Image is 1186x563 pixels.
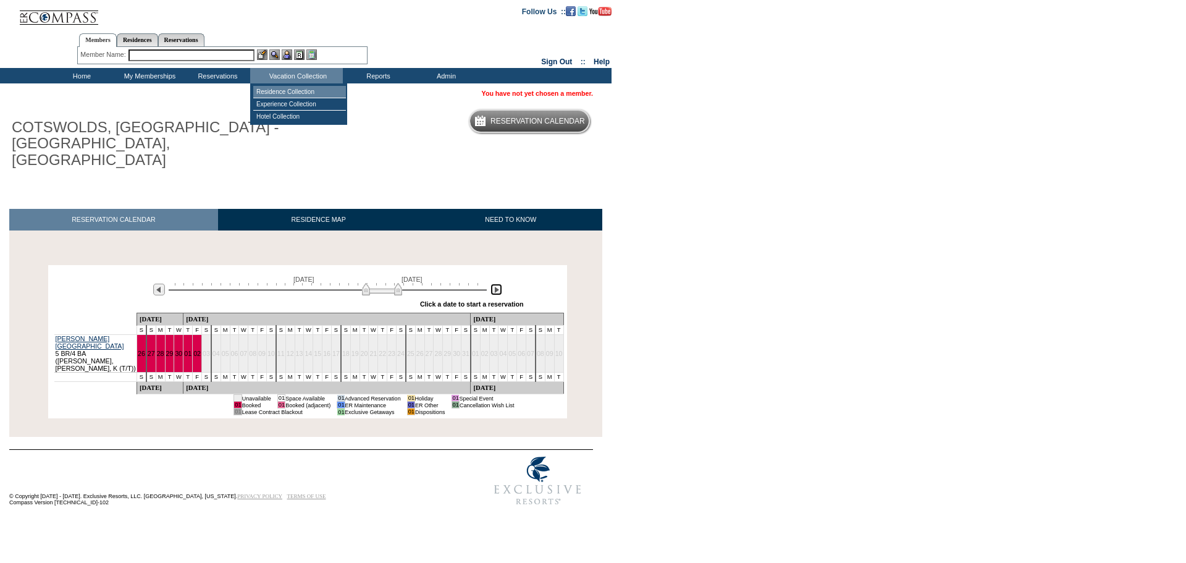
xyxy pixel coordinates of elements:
td: 12 [285,335,295,373]
td: T [165,326,174,335]
a: NEED TO KNOW [419,209,602,231]
td: Reservations [182,68,250,83]
img: b_calculator.gif [306,49,317,60]
td: Follow Us :: [522,6,566,16]
a: Sign Out [541,57,572,66]
td: 11 [276,335,285,373]
td: 17 [332,335,341,373]
td: F [517,373,526,382]
a: RESIDENCE MAP [218,209,419,231]
td: © Copyright [DATE] - [DATE]. Exclusive Resorts, LLC. [GEOGRAPHIC_DATA], [US_STATE]. Compass Versi... [9,451,442,512]
a: Residences [117,33,158,46]
span: [DATE] [293,276,314,283]
h5: Reservation Calendar [490,117,585,125]
td: M [285,326,295,335]
td: 27 [424,335,434,373]
h1: COTSWOLDS, [GEOGRAPHIC_DATA] - [GEOGRAPHIC_DATA], [GEOGRAPHIC_DATA] [9,117,286,171]
td: [DATE] [137,382,183,394]
td: M [221,373,230,382]
td: Residence Collection [253,86,346,98]
td: S [526,373,536,382]
td: 21 [369,335,378,373]
a: TERMS OF USE [287,493,326,499]
td: T [183,326,193,335]
td: S [471,326,480,335]
td: S [536,326,545,335]
td: F [517,326,526,335]
a: 30 [175,350,182,357]
td: T [508,373,517,382]
a: 01 [184,350,191,357]
td: F [258,373,267,382]
a: Help [594,57,610,66]
td: 01 [407,402,414,408]
a: 02 [193,350,201,357]
td: M [545,326,554,335]
td: 09 [258,335,267,373]
td: W [498,326,508,335]
span: You have not yet chosen a member. [482,90,593,97]
td: F [452,373,461,382]
a: 28 [157,350,164,357]
td: S [276,373,285,382]
div: Click a date to start a reservation [420,300,524,308]
td: M [545,373,554,382]
img: Reservations [294,49,305,60]
td: T [360,373,369,382]
td: 19 [350,335,360,373]
td: F [387,373,397,382]
a: Reservations [158,33,204,46]
td: Hotel Collection [253,111,346,122]
td: W [174,373,183,382]
td: T [424,373,434,382]
td: T [378,326,387,335]
img: Previous [153,284,165,295]
td: S [536,373,545,382]
td: T [230,373,239,382]
img: Impersonate [282,49,292,60]
td: M [480,326,489,335]
img: Exclusive Resorts [482,450,593,512]
td: 25 [406,335,415,373]
td: M [480,373,489,382]
td: T [313,373,322,382]
td: S [201,326,211,335]
td: Special Event [459,395,514,402]
a: Follow us on Twitter [578,7,587,14]
td: S [471,373,480,382]
td: 10 [554,335,563,373]
td: Booked (adjacent) [285,402,331,408]
td: 01 [407,408,414,415]
td: 01 [277,402,285,408]
td: Vacation Collection [250,68,343,83]
td: W [239,326,248,335]
td: S [397,326,406,335]
td: 26 [415,335,424,373]
td: F [258,326,267,335]
td: 04 [211,335,221,373]
td: W [174,326,183,335]
a: PRIVACY POLICY [237,493,282,499]
td: Holiday [415,395,445,402]
td: 01 [407,395,414,402]
td: Exclusive Getaways [345,408,401,415]
td: S [461,326,471,335]
td: M [221,326,230,335]
td: [DATE] [183,382,471,394]
td: [DATE] [183,313,471,326]
td: T [554,373,563,382]
td: S [276,326,285,335]
td: 06 [517,335,526,373]
img: View [269,49,280,60]
td: S [146,373,156,382]
a: RESERVATION CALENDAR [9,209,218,231]
td: S [461,373,471,382]
td: T [360,326,369,335]
td: S [267,326,276,335]
td: 28 [434,335,443,373]
td: Dispositions [415,408,445,415]
div: Member Name: [80,49,128,60]
td: T [424,326,434,335]
td: S [211,326,221,335]
td: [DATE] [471,313,563,326]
